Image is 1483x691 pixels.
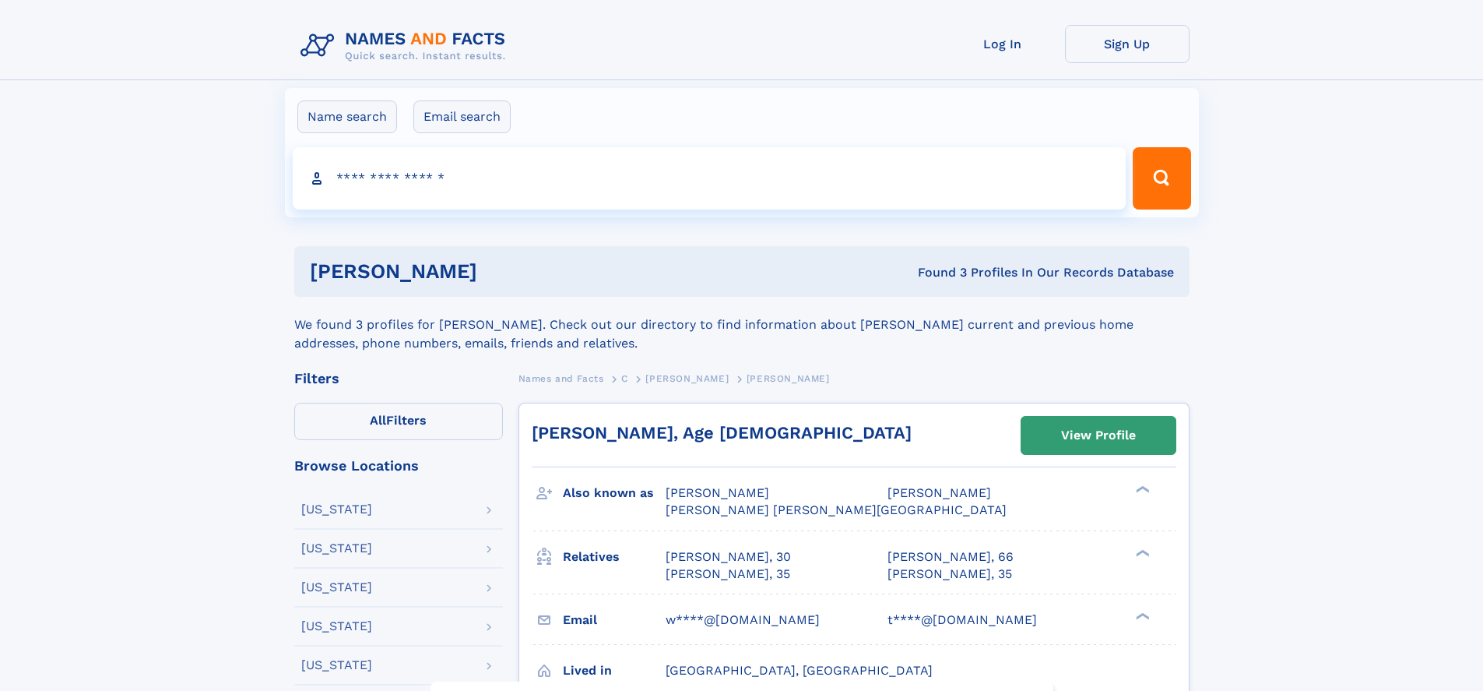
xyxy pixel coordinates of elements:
[294,25,518,67] img: Logo Names and Facts
[297,100,397,133] label: Name search
[301,620,372,633] div: [US_STATE]
[301,503,372,516] div: [US_STATE]
[1065,25,1190,63] a: Sign Up
[887,548,1014,566] a: [PERSON_NAME], 66
[666,485,769,500] span: [PERSON_NAME]
[645,373,729,384] span: [PERSON_NAME]
[310,262,698,281] h1: [PERSON_NAME]
[1021,417,1176,454] a: View Profile
[698,264,1174,281] div: Found 3 Profiles In Our Records Database
[563,544,666,570] h3: Relatives
[518,368,604,388] a: Names and Facts
[1132,611,1151,621] div: ❯
[887,566,1012,583] a: [PERSON_NAME], 35
[666,548,791,566] a: [PERSON_NAME], 30
[413,100,511,133] label: Email search
[370,413,386,428] span: All
[887,485,991,500] span: [PERSON_NAME]
[621,368,628,388] a: C
[666,566,790,583] a: [PERSON_NAME], 35
[294,372,503,386] div: Filters
[532,423,912,442] a: [PERSON_NAME], Age [DEMOGRAPHIC_DATA]
[621,373,628,384] span: C
[666,502,1007,517] span: [PERSON_NAME] [PERSON_NAME][GEOGRAPHIC_DATA]
[1133,147,1190,210] button: Search Button
[1061,418,1136,453] div: View Profile
[563,658,666,684] h3: Lived in
[940,25,1065,63] a: Log In
[563,480,666,506] h3: Also known as
[563,607,666,633] h3: Email
[747,373,830,384] span: [PERSON_NAME]
[1132,548,1151,558] div: ❯
[666,663,933,678] span: [GEOGRAPHIC_DATA], [GEOGRAPHIC_DATA]
[294,403,503,440] label: Filters
[645,368,729,388] a: [PERSON_NAME]
[294,297,1190,353] div: We found 3 profiles for [PERSON_NAME]. Check out our directory to find information about [PERSON_...
[293,147,1126,210] input: search input
[301,659,372,672] div: [US_STATE]
[301,581,372,594] div: [US_STATE]
[294,459,503,473] div: Browse Locations
[1132,485,1151,495] div: ❯
[301,542,372,555] div: [US_STATE]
